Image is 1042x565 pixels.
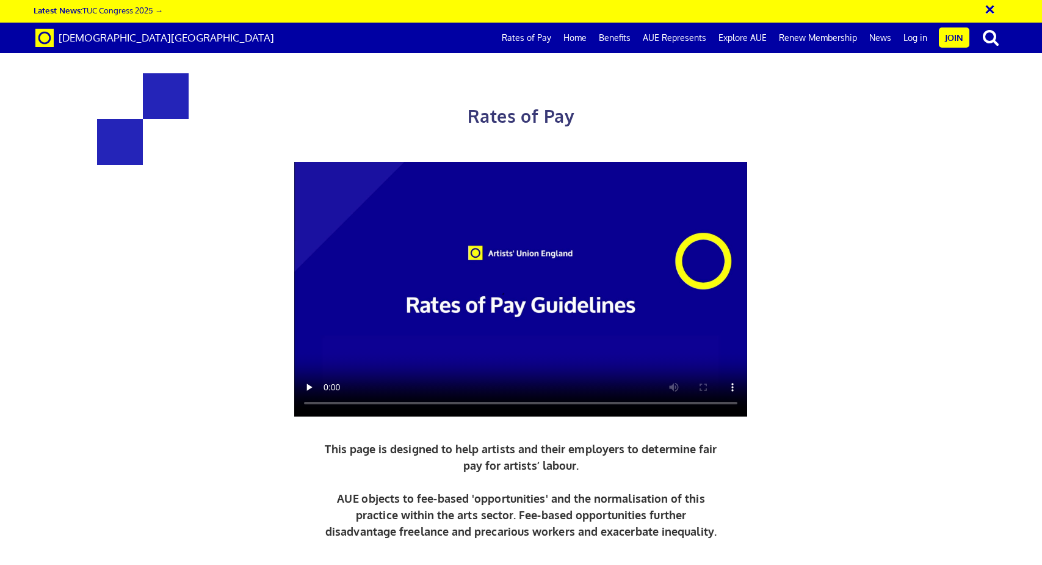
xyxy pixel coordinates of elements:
a: Explore AUE [712,23,773,53]
a: Log in [897,23,933,53]
button: search [972,24,1010,50]
a: Latest News:TUC Congress 2025 → [34,5,163,15]
a: News [863,23,897,53]
strong: Latest News: [34,5,82,15]
a: Home [557,23,593,53]
p: This page is designed to help artists and their employers to determine fair pay for artists’ labo... [322,441,720,540]
span: Rates of Pay [468,105,574,127]
a: Join [939,27,969,48]
a: AUE Represents [637,23,712,53]
a: Renew Membership [773,23,863,53]
span: [DEMOGRAPHIC_DATA][GEOGRAPHIC_DATA] [59,31,274,44]
a: Rates of Pay [496,23,557,53]
a: Benefits [593,23,637,53]
a: Brand [DEMOGRAPHIC_DATA][GEOGRAPHIC_DATA] [26,23,283,53]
